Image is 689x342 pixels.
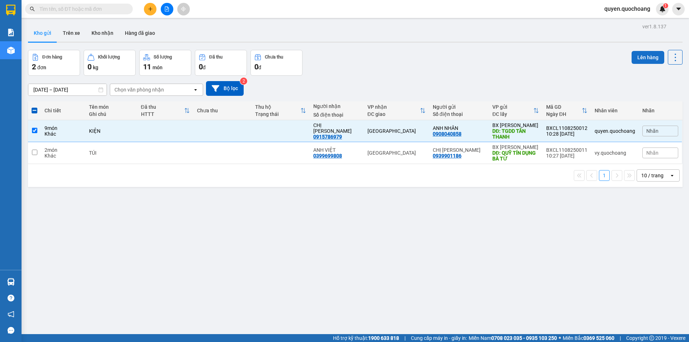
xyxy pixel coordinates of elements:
[491,335,557,341] strong: 0708 023 035 - 0935 103 250
[664,3,667,8] span: 1
[546,111,582,117] div: Ngày ĐH
[367,128,426,134] div: [GEOGRAPHIC_DATA]
[469,334,557,342] span: Miền Nam
[195,50,247,76] button: Đã thu0đ
[492,122,539,128] div: BX [PERSON_NAME]
[137,101,193,120] th: Toggle SortBy
[84,50,136,76] button: Khối lượng0kg
[313,103,360,109] div: Người nhận
[492,144,539,150] div: BX [PERSON_NAME]
[492,150,539,161] div: DĐ: QUỸ TÍN DỤNG BÀ TỨ
[6,5,15,15] img: logo-vxr
[641,172,664,179] div: 10 / trang
[28,24,57,42] button: Kho gửi
[313,112,360,118] div: Số điện thoại
[199,62,203,71] span: 0
[433,131,461,137] div: 0908040858
[6,6,64,23] div: BX [PERSON_NAME]
[433,153,461,159] div: 0939901186
[30,6,35,11] span: search
[367,111,420,117] div: ĐC giao
[599,170,610,181] button: 1
[69,22,141,31] div: CHỊ [PERSON_NAME]
[32,62,36,71] span: 2
[675,6,682,12] span: caret-down
[57,24,86,42] button: Trên xe
[6,46,17,53] span: DĐ:
[141,104,184,110] div: Đã thu
[489,101,543,120] th: Toggle SortBy
[595,150,635,156] div: vy.quochoang
[546,125,587,131] div: BXCL1108250012
[44,125,82,131] div: 9 món
[646,150,658,156] span: Nhãn
[89,150,134,156] div: TÚI
[44,131,82,137] div: Khác
[69,6,141,22] div: [GEOGRAPHIC_DATA]
[258,65,261,70] span: đ
[546,104,582,110] div: Mã GD
[139,50,191,76] button: Số lượng11món
[255,111,300,117] div: Trạng thái
[255,104,300,110] div: Thu hộ
[39,5,124,13] input: Tìm tên, số ĐT hoặc mã đơn
[313,122,360,134] div: CHỊ THANH
[89,128,134,134] div: KIỆN
[7,278,15,286] img: warehouse-icon
[69,6,86,14] span: Nhận:
[546,131,587,137] div: 10:28 [DATE]
[181,6,186,11] span: aim
[546,147,587,153] div: BXCL1108250011
[69,31,141,41] div: 0915786979
[563,334,614,342] span: Miền Bắc
[177,3,190,15] button: aim
[492,104,533,110] div: VP gửi
[114,86,164,93] div: Chọn văn phòng nhận
[8,311,14,318] span: notification
[193,87,198,93] svg: open
[37,65,46,70] span: đơn
[44,153,82,159] div: Khác
[89,111,134,117] div: Ghi chú
[164,6,169,11] span: file-add
[86,24,119,42] button: Kho nhận
[44,147,82,153] div: 2 món
[88,62,92,71] span: 0
[620,334,621,342] span: |
[265,55,283,60] div: Chưa thu
[433,111,485,117] div: Số điện thoại
[543,101,591,120] th: Toggle SortBy
[144,3,156,15] button: plus
[367,104,420,110] div: VP nhận
[333,334,399,342] span: Hỗ trợ kỹ thuật:
[492,128,539,140] div: DĐ: TGDD TÂN THANH
[646,128,658,134] span: Nhãn
[250,50,303,76] button: Chưa thu0đ
[659,6,666,12] img: icon-new-feature
[148,6,153,11] span: plus
[492,111,533,117] div: ĐC lấy
[433,147,485,153] div: CHỊ TRANG
[433,104,485,110] div: Người gửi
[595,128,635,134] div: quyen.quochoang
[546,153,587,159] div: 10:27 [DATE]
[313,153,342,159] div: 0399699808
[672,3,685,15] button: caret-down
[203,65,206,70] span: đ
[367,150,426,156] div: [GEOGRAPHIC_DATA]
[143,62,151,71] span: 11
[209,55,222,60] div: Đã thu
[632,51,664,64] button: Lên hàng
[368,335,399,341] strong: 1900 633 818
[89,104,134,110] div: Tên món
[6,42,44,80] span: TGDD TÂN THANH
[599,4,656,13] span: quyen.quochoang
[7,47,15,54] img: warehouse-icon
[42,55,62,60] div: Đơn hàng
[28,84,107,95] input: Select a date range.
[411,334,467,342] span: Cung cấp máy in - giấy in:
[313,147,360,153] div: ANH VIỆT
[649,336,654,341] span: copyright
[663,3,668,8] sup: 1
[433,125,485,131] div: ANH NHÂN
